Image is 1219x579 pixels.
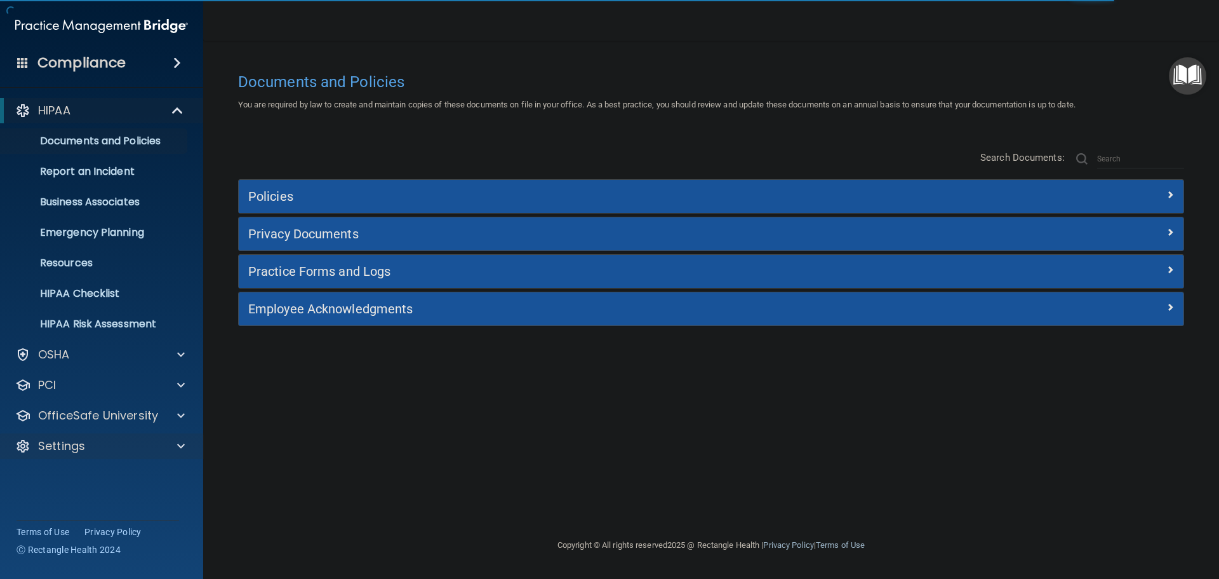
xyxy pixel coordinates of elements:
p: HIPAA [38,103,70,118]
a: Settings [15,439,185,454]
a: OfficeSafe University [15,408,185,423]
h4: Documents and Policies [238,74,1184,90]
a: Employee Acknowledgments [248,299,1174,319]
a: OSHA [15,347,185,362]
h4: Compliance [37,54,126,72]
p: OSHA [38,347,70,362]
p: Resources [8,257,182,269]
img: PMB logo [15,13,188,39]
a: Privacy Documents [248,224,1174,244]
span: Search Documents: [980,152,1065,163]
a: Practice Forms and Logs [248,261,1174,282]
h5: Privacy Documents [248,227,938,241]
p: Report an Incident [8,165,182,178]
a: Terms of Use [17,526,69,538]
p: Emergency Planning [8,226,182,239]
a: HIPAA [15,103,184,118]
a: PCI [15,378,185,393]
a: Terms of Use [816,540,865,550]
p: HIPAA Risk Assessment [8,318,182,330]
img: ic-search.3b580494.png [1076,153,1088,165]
div: Copyright © All rights reserved 2025 @ Rectangle Health | | [479,525,943,566]
h5: Employee Acknowledgments [248,302,938,316]
p: Settings [38,439,85,454]
a: Privacy Policy [763,540,813,550]
p: HIPAA Checklist [8,287,182,300]
button: Open Resource Center [1169,57,1206,95]
span: Ⓒ Rectangle Health 2024 [17,543,121,556]
a: Policies [248,186,1174,207]
input: Search [1097,149,1184,168]
p: PCI [38,378,56,393]
p: OfficeSafe University [38,408,158,423]
h5: Policies [248,189,938,203]
p: Business Associates [8,196,182,208]
a: Privacy Policy [84,526,142,538]
p: Documents and Policies [8,135,182,147]
span: You are required by law to create and maintain copies of these documents on file in your office. ... [238,100,1076,109]
h5: Practice Forms and Logs [248,264,938,278]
